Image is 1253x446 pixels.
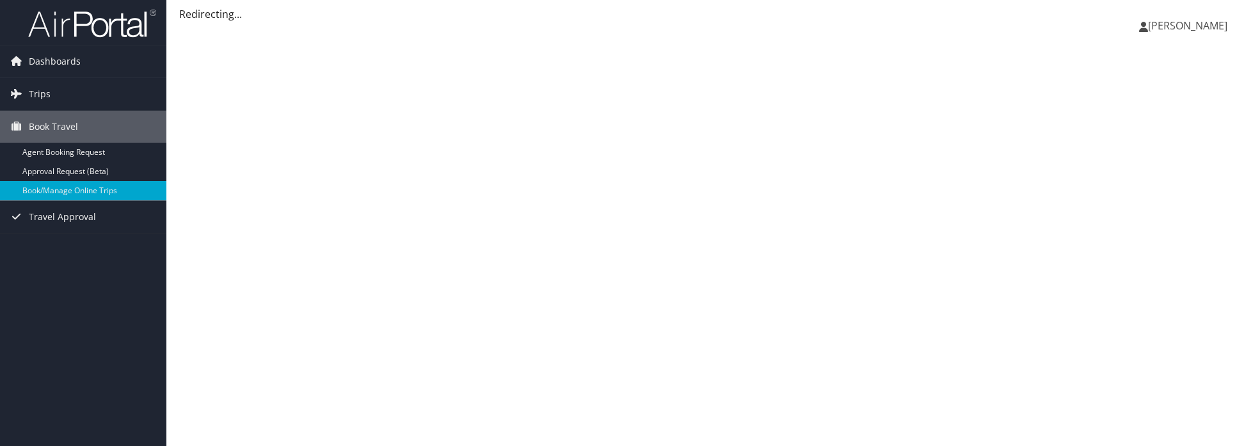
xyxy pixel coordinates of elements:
img: airportal-logo.png [28,8,156,38]
span: Travel Approval [29,201,96,233]
div: Redirecting... [179,6,1240,22]
span: Trips [29,78,51,110]
span: Dashboards [29,45,81,77]
span: [PERSON_NAME] [1148,19,1227,33]
span: Book Travel [29,111,78,143]
a: [PERSON_NAME] [1139,6,1240,45]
